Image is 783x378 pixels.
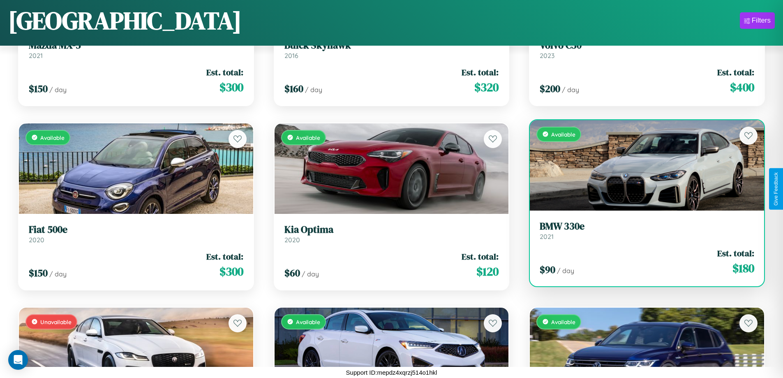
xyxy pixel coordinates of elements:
[219,263,243,280] span: $ 300
[540,39,754,60] a: Volvo C302023
[8,350,28,370] div: Open Intercom Messenger
[717,66,754,78] span: Est. total:
[284,224,499,244] a: Kia Optima2020
[29,266,48,280] span: $ 150
[206,250,243,262] span: Est. total:
[540,82,560,95] span: $ 200
[8,4,242,37] h1: [GEOGRAPHIC_DATA]
[540,51,554,60] span: 2023
[49,86,67,94] span: / day
[29,82,48,95] span: $ 150
[284,39,499,51] h3: Buick Skyhawk
[29,224,243,244] a: Fiat 500e2020
[476,263,499,280] span: $ 120
[551,131,575,138] span: Available
[296,318,320,325] span: Available
[462,66,499,78] span: Est. total:
[540,220,754,241] a: BMW 330e2021
[29,236,44,244] span: 2020
[540,232,554,241] span: 2021
[29,39,243,51] h3: Mazda MX-5
[474,79,499,95] span: $ 320
[305,86,322,94] span: / day
[540,220,754,232] h3: BMW 330e
[29,51,43,60] span: 2021
[773,172,779,206] div: Give Feedback
[717,247,754,259] span: Est. total:
[219,79,243,95] span: $ 300
[29,39,243,60] a: Mazda MX-52021
[740,12,775,29] button: Filters
[730,79,754,95] span: $ 400
[40,318,72,325] span: Unavailable
[40,134,65,141] span: Available
[346,367,437,378] p: Support ID: mepdz4xqrzj514o1hkl
[551,318,575,325] span: Available
[284,82,303,95] span: $ 160
[752,16,771,25] div: Filters
[206,66,243,78] span: Est. total:
[302,270,319,278] span: / day
[562,86,579,94] span: / day
[296,134,320,141] span: Available
[49,270,67,278] span: / day
[284,51,298,60] span: 2016
[540,39,754,51] h3: Volvo C30
[557,267,574,275] span: / day
[462,250,499,262] span: Est. total:
[29,224,243,236] h3: Fiat 500e
[284,224,499,236] h3: Kia Optima
[284,266,300,280] span: $ 60
[540,263,555,276] span: $ 90
[732,260,754,276] span: $ 180
[284,39,499,60] a: Buick Skyhawk2016
[284,236,300,244] span: 2020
